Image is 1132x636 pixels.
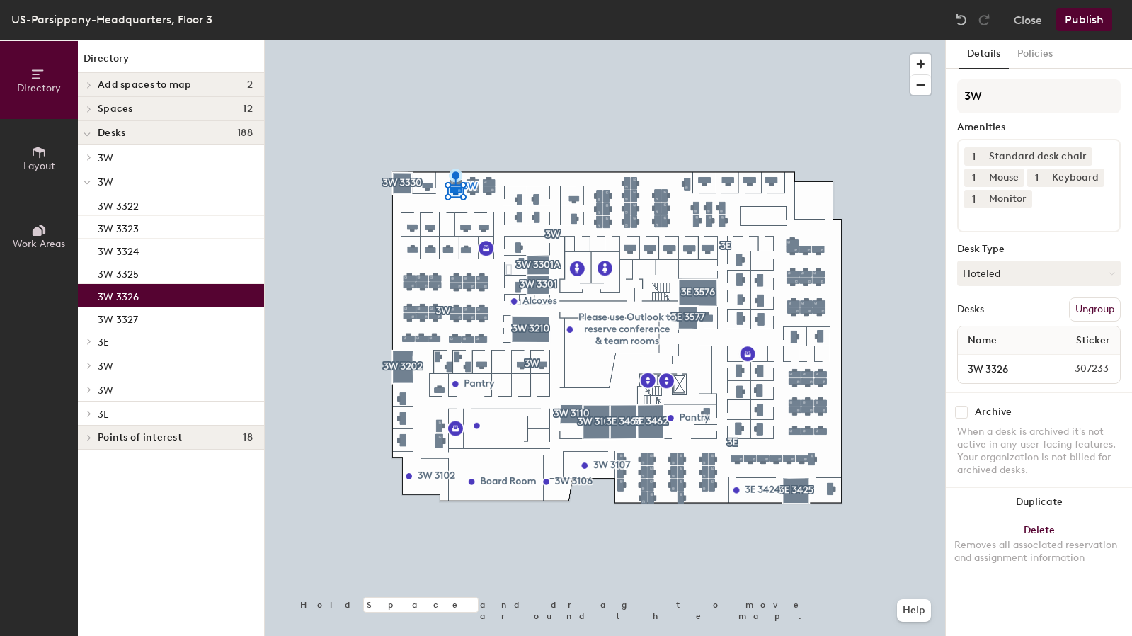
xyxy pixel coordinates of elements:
[243,103,253,115] span: 12
[243,432,253,443] span: 18
[964,169,983,187] button: 1
[17,82,61,94] span: Directory
[975,407,1012,418] div: Archive
[98,176,113,188] span: 3W
[98,336,109,348] span: 3E
[98,432,182,443] span: Points of interest
[1046,169,1104,187] div: Keyboard
[98,196,139,212] p: 3W 3322
[954,539,1124,564] div: Removes all associated reservation and assignment information
[972,149,976,164] span: 1
[957,426,1121,477] div: When a desk is archived it's not active in any user-facing features. Your organization is not bil...
[1069,328,1117,353] span: Sticker
[1027,169,1046,187] button: 1
[977,13,991,27] img: Redo
[957,304,984,315] div: Desks
[98,127,125,139] span: Desks
[954,13,968,27] img: Undo
[98,242,139,258] p: 3W 3324
[1069,297,1121,322] button: Ungroup
[98,219,139,235] p: 3W 3323
[1009,40,1061,69] button: Policies
[1041,361,1117,377] span: 307233
[1056,8,1112,31] button: Publish
[946,516,1132,579] button: DeleteRemoves all associated reservation and assignment information
[964,147,983,166] button: 1
[983,147,1092,166] div: Standard desk chair
[98,385,113,397] span: 3W
[897,599,931,622] button: Help
[98,103,133,115] span: Spaces
[13,238,65,250] span: Work Areas
[98,264,139,280] p: 3W 3325
[98,287,139,303] p: 3W 3326
[78,51,264,73] h1: Directory
[983,190,1032,208] div: Monitor
[983,169,1024,187] div: Mouse
[98,310,138,326] p: 3W 3327
[961,359,1041,379] input: Unnamed desk
[98,409,109,421] span: 3E
[972,192,976,207] span: 1
[1014,8,1042,31] button: Close
[237,127,253,139] span: 188
[98,152,113,164] span: 3W
[959,40,1009,69] button: Details
[957,122,1121,133] div: Amenities
[1035,171,1039,186] span: 1
[964,190,983,208] button: 1
[961,328,1004,353] span: Name
[11,11,212,28] div: US-Parsippany-Headquarters, Floor 3
[972,171,976,186] span: 1
[23,160,55,172] span: Layout
[957,244,1121,255] div: Desk Type
[247,79,253,91] span: 2
[957,261,1121,286] button: Hoteled
[98,79,192,91] span: Add spaces to map
[98,360,113,373] span: 3W
[946,488,1132,516] button: Duplicate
